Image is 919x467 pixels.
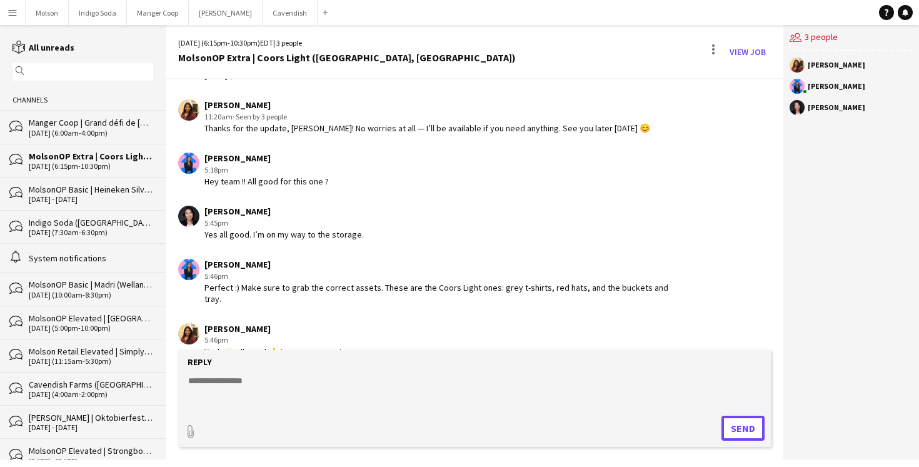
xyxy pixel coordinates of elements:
div: MolsonOP Elevated | [GEOGRAPHIC_DATA] ([GEOGRAPHIC_DATA], [GEOGRAPHIC_DATA]) [29,313,153,324]
div: 11:20am [204,111,650,123]
div: [DATE] (11:15am-5:30pm) [29,357,153,366]
div: 5:46pm [204,334,352,346]
button: Indigo Soda [69,1,127,25]
div: [DATE] (6:00am-4:00pm) [29,129,153,138]
button: [PERSON_NAME] [189,1,263,25]
div: [DATE] (6:15pm-10:30pm) | 3 people [178,38,516,49]
div: Cavendish Farms ([GEOGRAPHIC_DATA], [GEOGRAPHIC_DATA]) [29,379,153,390]
div: 5:18pm [204,164,329,176]
span: · Seen by 3 people [233,112,287,121]
div: [PERSON_NAME] [204,323,352,334]
div: Thanks for the update, [PERSON_NAME]! No worries at all — I’ll be available if you need anything.... [204,123,650,134]
div: 5:45pm [204,218,364,229]
div: Hey team !! All good for this one ? [204,176,329,187]
div: [PERSON_NAME] [204,259,673,270]
div: Yeah 🙌 all good 👍 I am on my way too [204,346,352,358]
div: System notifications [29,253,153,264]
div: 3 people [790,25,913,51]
div: Molson Retail Elevated | Simply Spiked ([GEOGRAPHIC_DATA], [GEOGRAPHIC_DATA]) [29,346,153,357]
div: [DATE] - [DATE] [29,457,153,466]
a: All unreads [13,42,74,53]
span: EDT [260,38,273,48]
div: [DATE] (7:30am-6:30pm) [29,228,153,237]
div: MolsonOP Elevated | Strongbow ([GEOGRAPHIC_DATA], [GEOGRAPHIC_DATA]) [29,445,153,456]
div: Indigo Soda ([GEOGRAPHIC_DATA]) [29,217,153,228]
div: MolsonOP Basic | Madri (Welland, [GEOGRAPHIC_DATA]) [29,279,153,290]
div: [DATE] (4:00am-2:00pm) [29,390,153,399]
div: [DATE] (5:00pm-10:00pm) [29,324,153,333]
button: Send [721,416,765,441]
div: 5:46pm [204,271,673,282]
div: Manger Coop | Grand défi de [GEOGRAPHIC_DATA] ([GEOGRAPHIC_DATA], [GEOGRAPHIC_DATA]) [29,117,153,128]
div: [DATE] (6:15pm-10:30pm) [29,162,153,171]
div: [DATE] - [DATE] [29,423,153,432]
div: [DATE] - [DATE] [29,195,153,204]
div: [PERSON_NAME] [204,206,364,217]
button: Cavendish [263,1,318,25]
button: Molson [26,1,69,25]
div: [PERSON_NAME] [808,83,865,90]
button: Manger Coop [127,1,189,25]
div: [PERSON_NAME] [204,153,329,164]
div: MolsonOP Basic | Heineken Silver ([GEOGRAPHIC_DATA], [GEOGRAPHIC_DATA]) [29,184,153,195]
div: MolsonOP Extra | Coors Light ([GEOGRAPHIC_DATA], [GEOGRAPHIC_DATA]) [29,151,153,162]
div: Yes all good. I’m on my way to the storage. [204,229,364,240]
div: [PERSON_NAME] [808,104,865,111]
div: [DATE] (10:00am-8:30pm) [29,291,153,299]
div: MolsonOP Extra | Coors Light ([GEOGRAPHIC_DATA], [GEOGRAPHIC_DATA]) [178,52,516,63]
a: View Job [725,42,771,62]
div: [PERSON_NAME] | Oktobierfest ([GEOGRAPHIC_DATA][PERSON_NAME], [GEOGRAPHIC_DATA]) [29,412,153,423]
div: [PERSON_NAME] [808,61,865,69]
div: [PERSON_NAME] [204,99,650,111]
div: Perfect :) Make sure to grab the correct assets. These are the Coors Light ones: grey t-shirts, r... [204,282,673,304]
label: Reply [188,356,212,368]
